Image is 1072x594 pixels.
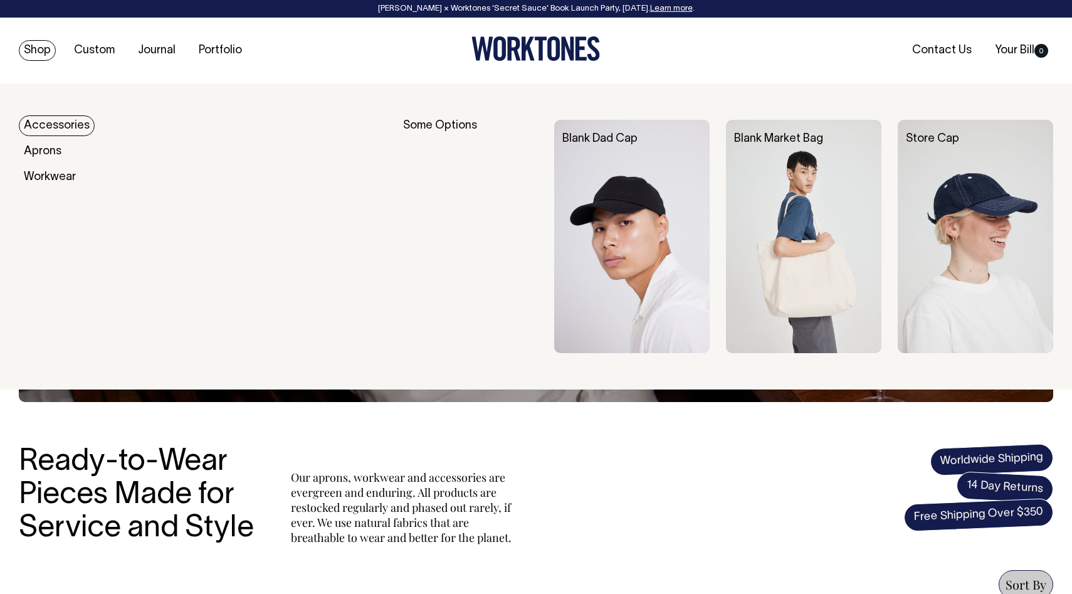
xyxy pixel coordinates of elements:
img: Blank Dad Cap [554,120,710,353]
h3: Ready-to-Wear Pieces Made for Service and Style [19,446,263,545]
a: Workwear [19,167,81,188]
a: Learn more [650,5,693,13]
a: Journal [133,40,181,61]
a: Blank Dad Cap [562,134,638,144]
p: Our aprons, workwear and accessories are evergreen and enduring. All products are restocked regul... [291,470,517,545]
a: Store Cap [906,134,959,144]
div: [PERSON_NAME] × Worktones ‘Secret Sauce’ Book Launch Party, [DATE]. . [13,4,1059,13]
span: Sort By [1006,576,1046,593]
a: Your Bill0 [990,40,1053,61]
a: Custom [69,40,120,61]
a: Contact Us [907,40,977,61]
span: Free Shipping Over $350 [903,498,1054,532]
span: 14 Day Returns [956,471,1054,504]
a: Blank Market Bag [734,134,823,144]
img: Store Cap [898,120,1053,353]
img: Blank Market Bag [726,120,881,353]
a: Aprons [19,141,66,162]
span: 0 [1034,44,1048,58]
div: Some Options [403,120,538,353]
a: Accessories [19,115,95,136]
span: Worldwide Shipping [930,443,1054,476]
a: Shop [19,40,56,61]
a: Portfolio [194,40,247,61]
